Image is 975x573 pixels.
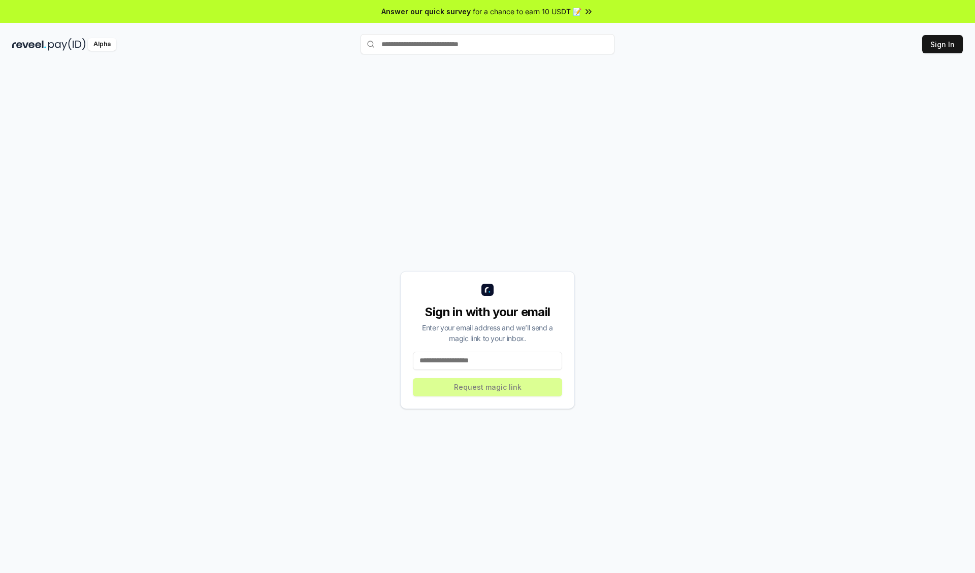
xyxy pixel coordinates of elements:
img: logo_small [481,284,494,296]
div: Enter your email address and we’ll send a magic link to your inbox. [413,322,562,344]
span: Answer our quick survey [381,6,471,17]
span: for a chance to earn 10 USDT 📝 [473,6,581,17]
img: reveel_dark [12,38,46,51]
div: Sign in with your email [413,304,562,320]
img: pay_id [48,38,86,51]
button: Sign In [922,35,963,53]
div: Alpha [88,38,116,51]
